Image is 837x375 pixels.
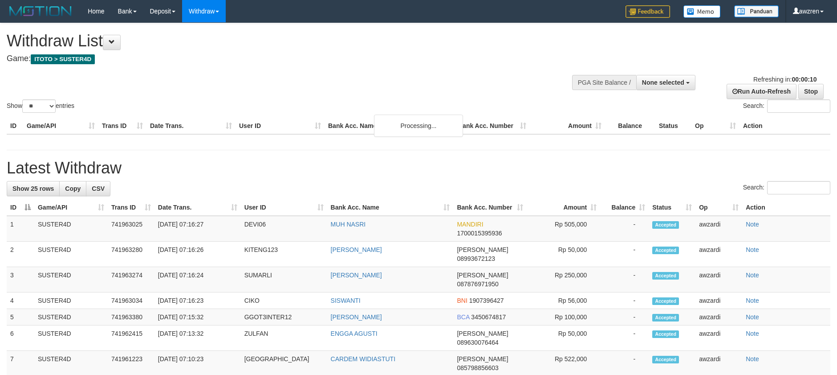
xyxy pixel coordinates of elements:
[7,32,549,50] h1: Withdraw List
[12,185,54,192] span: Show 25 rows
[652,314,679,321] span: Accepted
[154,267,241,293] td: [DATE] 07:16:24
[457,246,508,253] span: [PERSON_NAME]
[7,309,34,326] td: 5
[746,246,759,253] a: Note
[7,181,60,196] a: Show 25 rows
[471,313,506,321] span: Copy 3450674817 to clipboard
[154,326,241,351] td: [DATE] 07:13:32
[600,293,649,309] td: -
[767,181,830,194] input: Search:
[59,181,86,196] a: Copy
[600,216,649,242] td: -
[683,5,721,18] img: Button%20Memo.svg
[7,54,549,63] h4: Game:
[453,199,527,216] th: Bank Acc. Number: activate to sort column ascending
[746,313,759,321] a: Note
[98,118,146,134] th: Trans ID
[600,326,649,351] td: -
[455,118,530,134] th: Bank Acc. Number
[34,267,108,293] td: SUSTER4D
[655,118,691,134] th: Status
[527,267,600,293] td: Rp 250,000
[34,242,108,267] td: SUSTER4D
[65,185,81,192] span: Copy
[798,84,824,99] a: Stop
[374,115,463,137] div: Processing...
[649,199,695,216] th: Status: activate to sort column ascending
[457,230,502,237] span: Copy 1700015395936 to clipboard
[7,159,830,177] h1: Latest Withdraw
[695,293,742,309] td: awzardi
[7,242,34,267] td: 2
[743,99,830,113] label: Search:
[34,293,108,309] td: SUSTER4D
[7,293,34,309] td: 4
[457,339,498,346] span: Copy 089630076464 to clipboard
[241,216,327,242] td: DEVI06
[34,216,108,242] td: SUSTER4D
[792,76,817,83] strong: 00:00:10
[457,255,495,262] span: Copy 08993672123 to clipboard
[457,330,508,337] span: [PERSON_NAME]
[34,309,108,326] td: SUSTER4D
[108,293,154,309] td: 741963034
[457,355,508,363] span: [PERSON_NAME]
[743,181,830,194] label: Search:
[691,118,739,134] th: Op
[695,326,742,351] td: awzardi
[34,326,108,351] td: SUSTER4D
[746,355,759,363] a: Note
[7,326,34,351] td: 6
[695,242,742,267] td: awzardi
[457,221,483,228] span: MANDIRI
[331,313,382,321] a: [PERSON_NAME]
[746,330,759,337] a: Note
[327,199,454,216] th: Bank Acc. Name: activate to sort column ascending
[652,221,679,229] span: Accepted
[652,330,679,338] span: Accepted
[241,326,327,351] td: ZULFAN
[331,330,378,337] a: ENGGA AGUSTI
[695,216,742,242] td: awzardi
[241,267,327,293] td: SUMARLI
[695,309,742,326] td: awzardi
[527,309,600,326] td: Rp 100,000
[7,99,74,113] label: Show entries
[331,355,395,363] a: CARDEM WIDIASTUTI
[325,118,455,134] th: Bank Acc. Name
[331,246,382,253] a: [PERSON_NAME]
[600,309,649,326] td: -
[527,199,600,216] th: Amount: activate to sort column ascending
[108,309,154,326] td: 741963380
[146,118,236,134] th: Date Trans.
[600,267,649,293] td: -
[636,75,695,90] button: None selected
[527,326,600,351] td: Rp 50,000
[469,297,504,304] span: Copy 1907396427 to clipboard
[34,199,108,216] th: Game/API: activate to sort column ascending
[527,242,600,267] td: Rp 50,000
[31,54,95,64] span: ITOTO > SUSTER4D
[331,272,382,279] a: [PERSON_NAME]
[642,79,684,86] span: None selected
[236,118,325,134] th: User ID
[241,309,327,326] td: GGOT3INTER12
[23,118,98,134] th: Game/API
[457,280,498,288] span: Copy 087876971950 to clipboard
[742,199,830,216] th: Action
[108,242,154,267] td: 741963280
[652,247,679,254] span: Accepted
[746,272,759,279] a: Note
[605,118,655,134] th: Balance
[154,309,241,326] td: [DATE] 07:15:32
[154,293,241,309] td: [DATE] 07:16:23
[652,297,679,305] span: Accepted
[92,185,105,192] span: CSV
[7,216,34,242] td: 1
[108,267,154,293] td: 741963274
[457,297,467,304] span: BNI
[626,5,670,18] img: Feedback.jpg
[695,267,742,293] td: awzardi
[7,267,34,293] td: 3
